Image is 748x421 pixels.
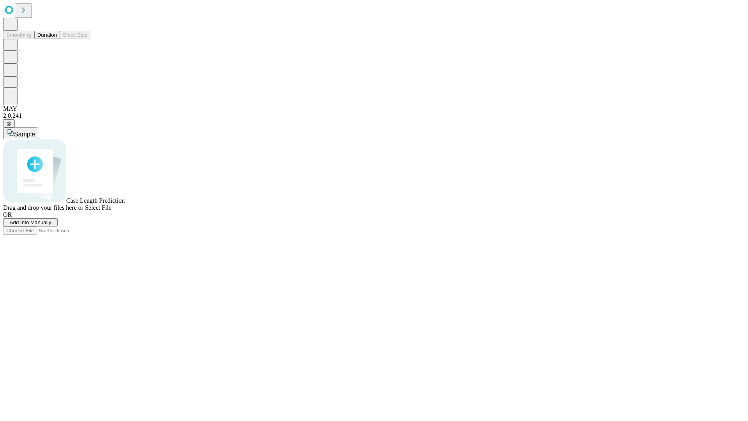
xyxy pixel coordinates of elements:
[3,218,58,226] button: Add Info Manually
[3,31,34,39] button: Smoothing
[34,31,60,39] button: Duration
[10,219,51,225] span: Add Info Manually
[3,112,745,119] div: 2.0.241
[3,119,15,127] button: @
[85,204,111,211] span: Select File
[66,197,125,204] span: Case Length Prediction
[6,120,12,126] span: @
[60,31,90,39] button: Block Size
[3,204,83,211] span: Drag and drop your files here or
[3,127,38,139] button: Sample
[3,105,745,112] div: MAY
[14,131,35,138] span: Sample
[3,211,12,218] span: OR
